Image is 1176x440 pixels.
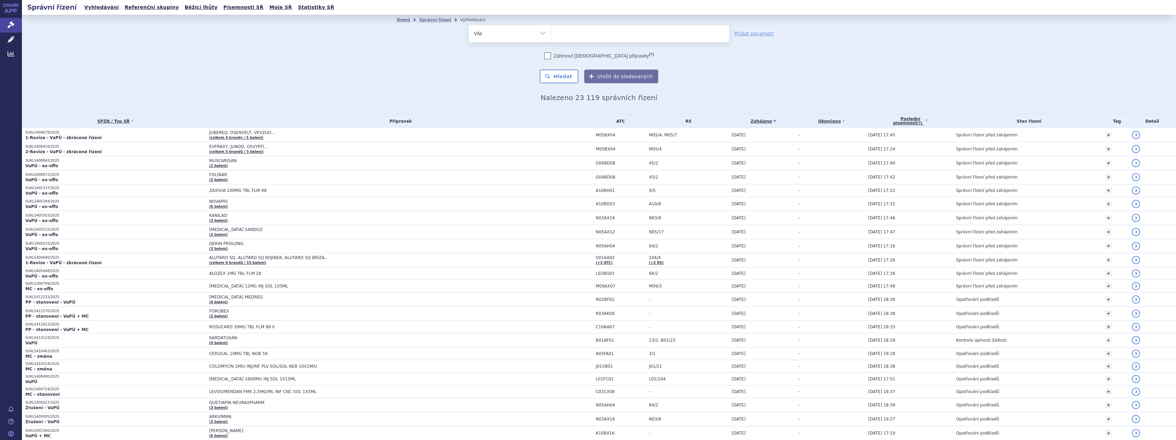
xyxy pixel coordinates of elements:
span: A10BX16 [596,431,645,436]
span: C10AA07 [596,325,645,329]
p: SUKLS408972/2025 [25,172,206,177]
span: ROSUCARD 30MG TBL FLM 98 II [209,325,380,329]
span: N05AX12 [596,230,645,234]
a: Běžící lhůty [183,3,220,12]
span: DERIN PROLONG [209,241,380,246]
span: QUETIAPIN NEURAXPHARM [209,400,380,405]
strong: VaPÚ - ex-offo [25,191,58,196]
a: detail [1132,214,1140,222]
span: Správní řízení před zahájením [956,161,1017,166]
p: SUKLS408942/2025 [25,158,206,163]
a: + [1105,296,1112,303]
strong: PP - stanovení - VaPÚ + MC [25,327,89,332]
a: (3 balení) [209,219,228,222]
span: - [798,258,800,262]
span: [DATE] [732,364,746,369]
span: 45/2 [649,161,728,166]
span: [DATE] 18:36 [868,297,895,302]
span: - [798,403,800,407]
span: [DATE] 19:28 [868,351,895,356]
span: Správní řízení před zahájením [956,284,1017,289]
span: - [798,431,800,436]
strong: VaPÚ - ex-offo [25,274,58,279]
span: Opatřování podkladů [956,417,999,421]
abbr: (?) [917,121,922,125]
a: (2 balení) [209,314,228,318]
span: [DATE] [732,133,746,137]
a: + [1105,351,1112,357]
p: SUKLS405394/2025 [25,199,206,204]
span: - [649,389,728,394]
a: + [1105,257,1112,263]
strong: VaPÚ - ex-offo [25,218,58,223]
p: SUKLS404679/2025 [25,130,206,135]
span: J01/21 [649,364,728,369]
p: SUKLS405533/2025 [25,241,206,246]
span: [DATE] [732,351,746,356]
span: N03AX18 [596,216,645,220]
a: detail [1132,375,1140,383]
span: - [798,351,800,356]
a: detail [1132,269,1140,278]
span: 66/2 [649,271,728,276]
span: [DATE] [732,216,746,220]
span: - [798,147,800,151]
a: Písemnosti SŘ [221,3,266,12]
span: [DATE] 17:36 [868,271,895,276]
span: - [649,431,728,436]
a: detail [1132,388,1140,396]
span: Opatřování podkladů [956,403,999,407]
span: [DATE] 17:19 [868,431,895,436]
a: (6 balení) [209,434,228,438]
span: L02BG03 [596,271,645,276]
span: [DATE] [732,377,746,381]
li: Vyhledávání [460,15,494,25]
a: + [1105,187,1112,194]
button: Uložit do sledovaných [584,70,658,83]
th: Tag [1102,114,1128,128]
a: detail [1132,415,1140,423]
strong: MC - změna [25,367,52,371]
strong: 2-Revize - VaPÚ - zkrácené řízení [25,149,102,154]
a: detail [1132,401,1140,409]
p: SUKLS404680/2025 [25,255,206,260]
span: [DATE] [732,284,746,289]
span: - [798,271,800,276]
span: [DATE] 17:46 [868,216,895,220]
a: detail [1132,145,1140,153]
strong: MC - změna [25,354,52,359]
span: Správní řízení před zahájením [956,188,1017,193]
span: N05AH04 [596,244,645,248]
span: N05/17 [649,230,728,234]
a: Přidat parametr [734,30,774,37]
span: CERUCAL 10MG TBL NOB 50 [209,351,380,356]
a: Správní řízení [419,17,451,22]
strong: VaPÚ - ex-offo [25,246,58,251]
span: V01AA02 [596,255,645,260]
span: N02BF02 [596,297,645,302]
a: + [1105,270,1112,277]
span: [DATE] [732,311,746,316]
span: [DATE] [732,431,746,436]
p: SUKLS413124/2025 [25,335,206,340]
strong: VaPÚ + MC [25,433,51,438]
span: - [798,417,800,421]
span: [DATE] 17:31 [868,201,895,206]
a: (celkem 6 brandů / 15 balení) [209,261,266,265]
a: Zahájeno [732,117,795,126]
a: (2 balení) [209,164,228,168]
strong: VaPÚ - ex-offo [25,178,58,182]
a: + [1105,174,1112,180]
span: 84/2 [649,403,728,407]
a: + [1105,324,1112,330]
p: SUKLS405337/2025 [25,186,206,191]
span: FOLINAR [209,172,380,177]
a: + [1105,363,1112,369]
th: Přípravek [206,114,592,128]
p: SUKLS401366/2025 [25,428,206,433]
a: detail [1132,282,1140,290]
span: L01FC01 [596,377,645,381]
span: - [798,389,800,394]
a: detail [1132,323,1140,331]
span: KANILAD [209,213,380,218]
